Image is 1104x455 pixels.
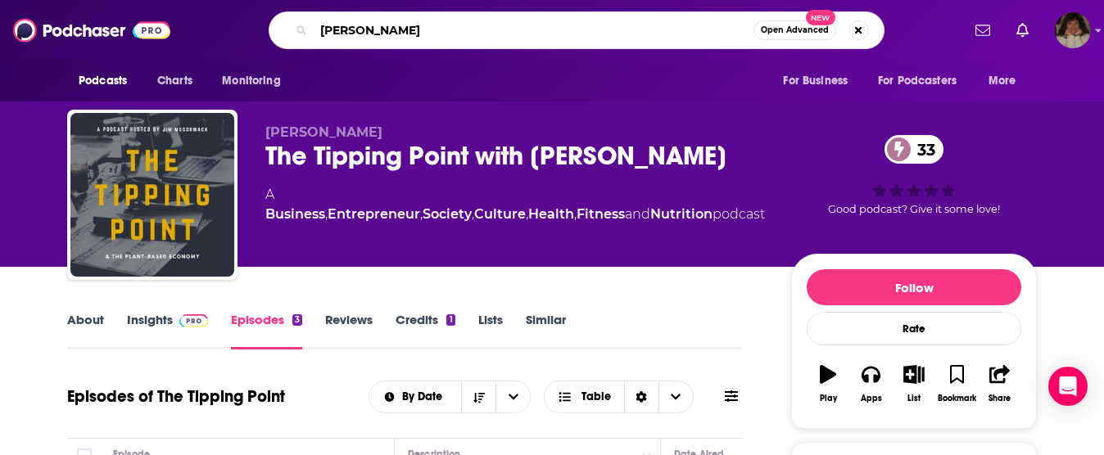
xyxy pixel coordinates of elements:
span: Podcasts [79,70,127,92]
a: About [67,312,104,349]
button: Show profile menu [1055,12,1091,48]
button: List [893,354,935,413]
div: Sort Direction [624,381,658,412]
img: Podchaser Pro [179,314,208,327]
span: Good podcast? Give it some love! [828,203,1000,215]
div: Bookmark [938,394,976,403]
a: Reviews [325,312,373,349]
span: By Date [402,391,448,403]
span: New [806,10,835,25]
span: , [574,206,577,222]
div: A podcast [265,185,765,224]
div: Rate [807,312,1021,345]
span: , [472,206,474,222]
button: open menu [977,65,1037,97]
span: For Podcasters [878,70,957,92]
img: Podchaser - Follow, Share and Rate Podcasts [13,15,170,46]
a: Similar [526,312,566,349]
button: Bookmark [935,354,978,413]
span: For Business [783,70,848,92]
div: 33Good podcast? Give it some love! [791,124,1037,226]
a: Culture [474,206,526,222]
span: Table [581,391,611,403]
span: [PERSON_NAME] [265,124,382,140]
button: Follow [807,269,1021,305]
a: Society [423,206,472,222]
div: 3 [292,314,302,326]
button: open menu [771,65,868,97]
button: Sort Direction [461,381,495,412]
a: Episodes3 [231,312,302,349]
div: Apps [861,394,882,403]
img: User Profile [1055,12,1091,48]
button: open menu [210,65,301,97]
div: Share [989,394,1011,403]
button: Share [979,354,1021,413]
a: 33 [885,135,943,164]
span: , [526,206,528,222]
a: Credits1 [396,312,455,349]
button: Play [807,354,849,413]
div: Open Intercom Messenger [1048,367,1088,406]
a: Fitness [577,206,625,222]
a: Entrepreneur [328,206,420,222]
a: Business [265,206,325,222]
img: The Tipping Point with Jim McCormack [70,113,234,277]
a: Nutrition [650,206,713,222]
a: Health [528,206,574,222]
div: Search podcasts, credits, & more... [269,11,885,49]
div: Play [820,394,837,403]
a: Lists [478,312,503,349]
a: Charts [147,65,202,97]
button: Open AdvancedNew [753,20,836,40]
a: Show notifications dropdown [1010,16,1035,44]
input: Search podcasts, credits, & more... [314,17,753,43]
a: Show notifications dropdown [969,16,997,44]
button: Apps [849,354,892,413]
h2: Choose List sort [369,381,532,413]
span: Open Advanced [761,26,829,34]
button: open menu [495,381,530,412]
a: InsightsPodchaser Pro [127,312,208,349]
button: Choose View [544,381,694,413]
span: Charts [157,70,192,92]
span: More [989,70,1016,92]
button: open menu [369,391,462,403]
button: open menu [867,65,980,97]
h1: Episodes of The Tipping Point [67,386,285,407]
div: List [907,394,921,403]
span: Logged in as angelport [1055,12,1091,48]
div: 1 [446,314,455,326]
button: open menu [67,65,148,97]
span: Monitoring [222,70,280,92]
span: and [625,206,650,222]
span: , [325,206,328,222]
span: , [420,206,423,222]
span: 33 [901,135,943,164]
